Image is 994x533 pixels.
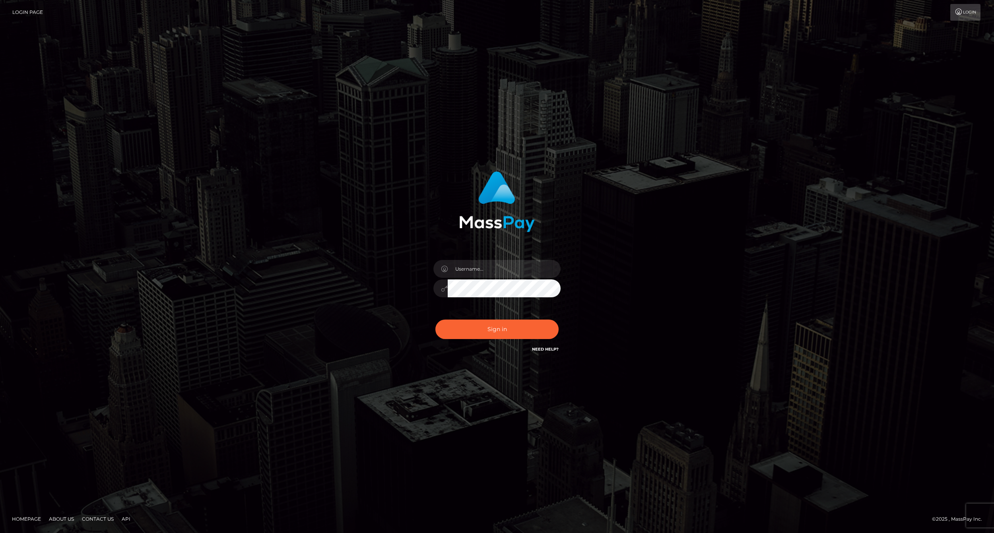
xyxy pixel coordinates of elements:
div: © 2025 , MassPay Inc. [932,515,988,523]
img: MassPay Login [459,171,535,232]
input: Username... [448,260,561,278]
button: Sign in [435,320,559,339]
a: Homepage [9,513,44,525]
a: Contact Us [79,513,117,525]
a: Login [950,4,980,21]
a: Login Page [12,4,43,21]
a: Need Help? [532,347,559,352]
a: API [118,513,134,525]
a: About Us [46,513,77,525]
